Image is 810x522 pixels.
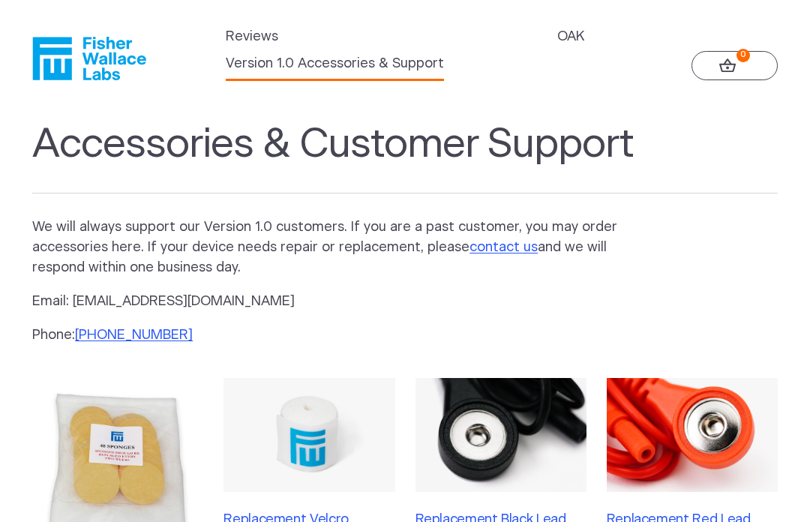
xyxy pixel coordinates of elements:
a: Fisher Wallace [32,37,146,80]
p: We will always support our Version 1.0 customers. If you are a past customer, you may order acces... [32,217,644,278]
strong: 0 [736,49,750,62]
h1: Accessories & Customer Support [32,121,778,193]
a: [PHONE_NUMBER] [75,328,193,342]
img: Replacement Velcro Headband [223,378,394,492]
p: Email: [EMAIL_ADDRESS][DOMAIN_NAME] [32,292,644,312]
a: OAK [557,27,584,47]
a: 0 [691,51,778,80]
p: Phone: [32,325,644,346]
img: Replacement Red Lead Wire [607,378,778,492]
img: Replacement Black Lead Wire [415,378,586,492]
a: contact us [469,241,538,254]
a: Reviews [226,27,278,47]
a: Version 1.0 Accessories & Support [226,54,444,74]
